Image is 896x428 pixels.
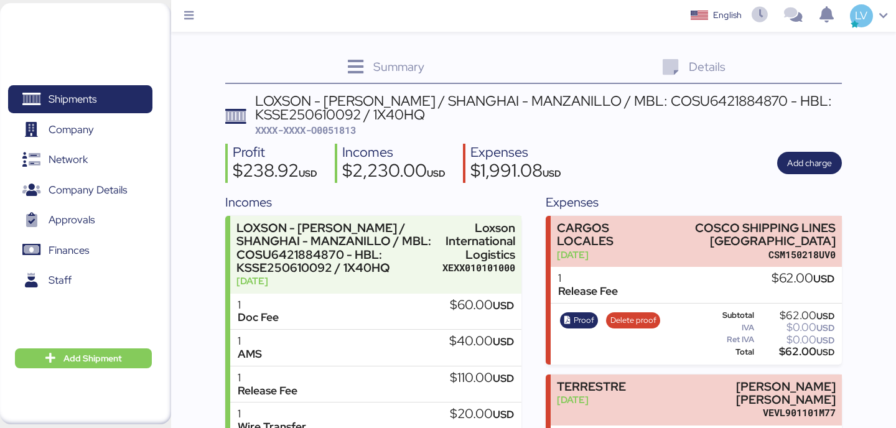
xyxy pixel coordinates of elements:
span: USD [816,322,834,333]
span: USD [493,371,514,385]
div: COSCO SHIPPING LINES [GEOGRAPHIC_DATA] [668,221,836,248]
div: CSM150218UV0 [668,248,836,261]
div: Total [700,348,754,356]
div: VEVL901101M77 [668,406,836,419]
div: $238.92 [233,162,317,183]
span: USD [493,335,514,348]
a: Staff [8,266,152,295]
span: USD [427,167,446,179]
div: CARGOS LOCALES [557,221,663,248]
span: XXXX-XXXX-O0051813 [255,124,356,136]
div: TERRESTRE [557,380,626,393]
span: Details [689,58,726,75]
div: AMS [238,348,262,361]
div: Incomes [225,193,521,212]
span: Network [49,151,88,169]
div: Release Fee [238,384,297,398]
span: USD [813,272,834,286]
a: Company [8,115,152,144]
div: English [713,9,742,22]
span: USD [816,347,834,358]
div: [DATE] [557,248,663,261]
div: Ret IVA [700,335,754,344]
div: 1 [238,299,279,312]
div: $62.00 [757,311,834,320]
div: $62.00 [757,347,834,356]
div: $1,991.08 [470,162,561,183]
div: Profit [233,144,317,162]
a: Approvals [8,206,152,235]
a: Shipments [8,85,152,114]
span: USD [816,310,834,322]
button: Delete proof [606,312,660,328]
a: Company Details [8,175,152,204]
span: USD [816,335,834,346]
span: Delete proof [610,314,656,327]
div: $0.00 [757,323,834,332]
span: Summary [373,58,424,75]
a: Network [8,146,152,174]
button: Menu [179,6,200,27]
div: Incomes [342,144,446,162]
div: $40.00 [449,335,514,348]
span: USD [493,407,514,421]
a: Finances [8,236,152,264]
div: $2,230.00 [342,162,446,183]
div: $110.00 [450,371,514,385]
div: $20.00 [450,407,514,421]
div: [DATE] [557,393,626,406]
div: LOXSON - [PERSON_NAME] / SHANGHAI - MANZANILLO / MBL: COSU6421884870 - HBL: KSSE250610092 / 1X40HQ [236,221,437,274]
div: Doc Fee [238,311,279,324]
span: Company [49,121,94,139]
div: Expenses [470,144,561,162]
span: USD [543,167,561,179]
div: Loxson International Logistics [442,221,515,261]
span: LV [855,7,867,24]
button: Add Shipment [15,348,152,368]
div: IVA [700,323,754,332]
div: 1 [558,272,618,285]
div: $0.00 [757,335,834,345]
button: Proof [560,312,599,328]
span: Staff [49,271,72,289]
span: Approvals [49,211,95,229]
span: USD [493,299,514,312]
div: Expenses [546,193,841,212]
span: Company Details [49,181,127,199]
div: LOXSON - [PERSON_NAME] / SHANGHAI - MANZANILLO / MBL: COSU6421884870 - HBL: KSSE250610092 / 1X40HQ [255,94,842,122]
div: XEXX010101000 [442,261,515,274]
div: 1 [238,371,297,384]
div: $62.00 [772,272,834,286]
span: Proof [574,314,594,327]
span: Add Shipment [63,351,122,366]
span: USD [299,167,317,179]
div: 1 [238,407,306,421]
div: 1 [238,335,262,348]
div: [PERSON_NAME] [PERSON_NAME] [668,380,836,406]
div: Release Fee [558,285,618,298]
div: $60.00 [450,299,514,312]
div: [DATE] [236,274,437,287]
button: Add charge [777,152,842,174]
span: Finances [49,241,89,259]
span: Add charge [787,156,832,170]
div: Subtotal [700,311,754,320]
span: Shipments [49,90,96,108]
